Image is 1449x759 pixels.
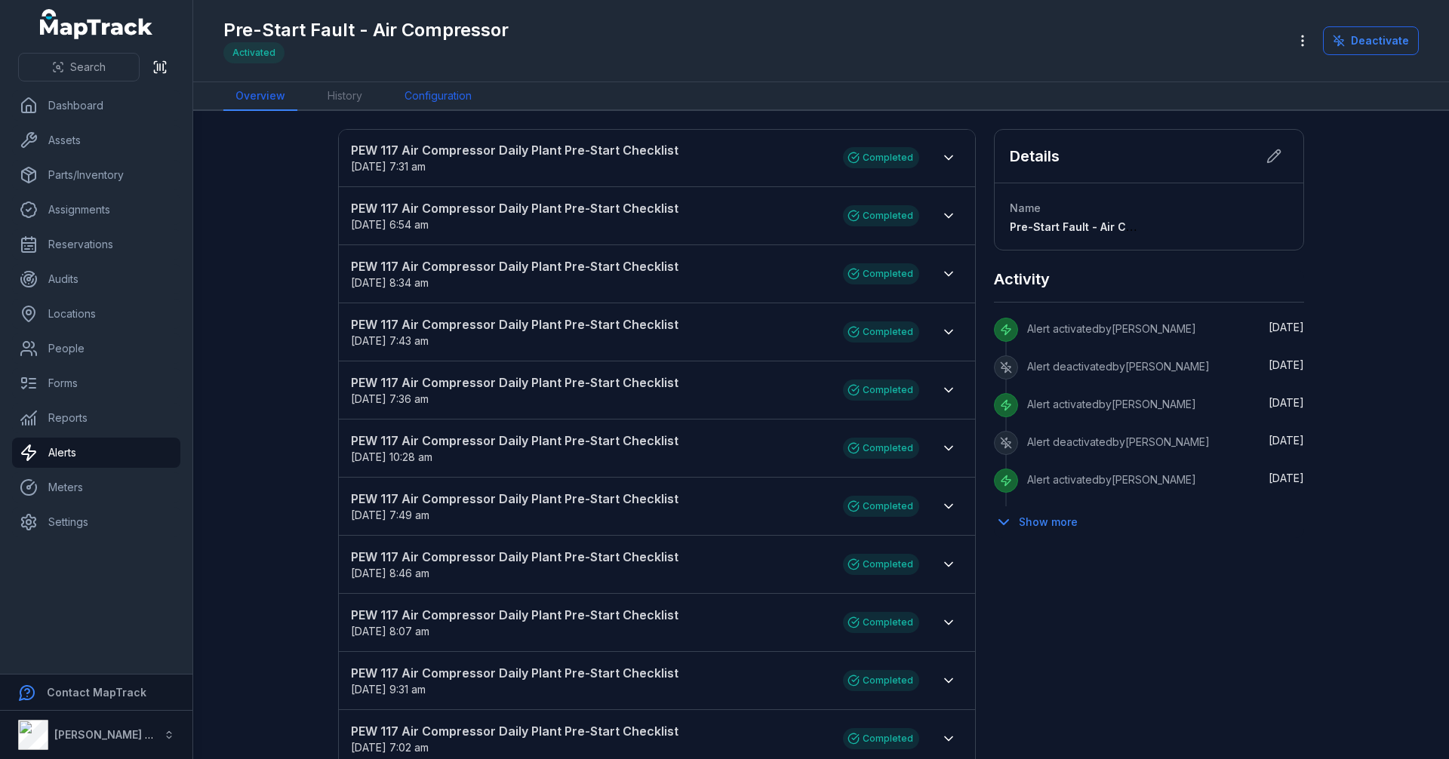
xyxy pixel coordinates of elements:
div: Activated [223,42,285,63]
span: Search [70,60,106,75]
a: PEW 117 Air Compressor Daily Plant Pre-Start Checklist[DATE] 7:36 am [351,373,828,407]
strong: PEW 117 Air Compressor Daily Plant Pre-Start Checklist [351,606,828,624]
time: 10/8/2025, 6:54:02 AM [351,218,429,231]
a: PEW 117 Air Compressor Daily Plant Pre-Start Checklist[DATE] 7:43 am [351,315,828,349]
span: Alert activated by [PERSON_NAME] [1027,322,1196,335]
a: Meters [12,472,180,502]
button: Show more [994,506,1088,538]
span: Name [1010,201,1041,214]
a: Settings [12,507,180,537]
a: MapTrack [40,9,153,39]
span: [DATE] 8:07 am [351,625,429,638]
span: [DATE] 7:02 am [351,741,429,754]
span: [DATE] 7:49 am [351,509,429,521]
span: [DATE] [1269,434,1304,447]
a: Overview [223,82,297,111]
a: Assignments [12,195,180,225]
a: Assets [12,125,180,155]
time: 10/8/2025, 8:44:23 AM [1269,358,1304,371]
div: Completed [843,438,919,459]
span: Alert deactivated by [PERSON_NAME] [1027,360,1210,373]
a: PEW 117 Air Compressor Daily Plant Pre-Start Checklist[DATE] 8:07 am [351,606,828,639]
h2: Activity [994,269,1050,290]
a: Alerts [12,438,180,468]
time: 10/7/2025, 7:36:14 AM [351,392,429,405]
time: 10/8/2025, 8:44:35 AM [1269,321,1304,333]
strong: PEW 117 Air Compressor Daily Plant Pre-Start Checklist [351,548,828,566]
strong: PEW 117 Air Compressor Daily Plant Pre-Start Checklist [351,373,828,392]
a: Forms [12,368,180,398]
a: PEW 117 Air Compressor Daily Plant Pre-Start Checklist[DATE] 8:34 am [351,257,828,290]
span: Pre-Start Fault - Air Compressor [1010,220,1183,233]
a: Audits [12,264,180,294]
strong: PEW 117 Air Compressor Daily Plant Pre-Start Checklist [351,490,828,508]
a: Parts/Inventory [12,160,180,190]
time: 10/3/2025, 7:49:12 AM [351,509,429,521]
span: [DATE] [1269,358,1304,371]
a: PEW 117 Air Compressor Daily Plant Pre-Start Checklist[DATE] 7:02 am [351,722,828,755]
span: [DATE] 8:46 am [351,567,429,579]
strong: Contact MapTrack [47,686,146,699]
span: [DATE] 7:31 am [351,160,426,173]
a: PEW 117 Air Compressor Daily Plant Pre-Start Checklist[DATE] 6:54 am [351,199,828,232]
strong: PEW 117 Air Compressor Daily Plant Pre-Start Checklist [351,141,828,159]
time: 10/3/2025, 10:28:07 AM [351,450,432,463]
strong: PEW 117 Air Compressor Daily Plant Pre-Start Checklist [351,199,828,217]
a: Dashboard [12,91,180,121]
a: People [12,333,180,364]
time: 10/7/2025, 1:43:07 PM [1269,434,1304,447]
span: [DATE] 8:34 am [351,276,429,289]
div: Completed [843,612,919,633]
span: Alert activated by [PERSON_NAME] [1027,398,1196,410]
div: Completed [843,554,919,575]
h1: Pre-Start Fault - Air Compressor [223,18,509,42]
a: Configuration [392,82,484,111]
span: [DATE] 9:31 am [351,683,426,696]
time: 10/7/2025, 1:43:24 PM [1269,396,1304,409]
a: History [315,82,374,111]
strong: PEW 117 Air Compressor Daily Plant Pre-Start Checklist [351,432,828,450]
a: PEW 117 Air Compressor Daily Plant Pre-Start Checklist[DATE] 8:46 am [351,548,828,581]
a: Locations [12,299,180,329]
span: [DATE] 7:43 am [351,334,429,347]
a: PEW 117 Air Compressor Daily Plant Pre-Start Checklist[DATE] 10:28 am [351,432,828,465]
span: Alert activated by [PERSON_NAME] [1027,473,1196,486]
strong: PEW 117 Air Compressor Daily Plant Pre-Start Checklist [351,315,828,333]
div: Completed [843,205,919,226]
span: [DATE] 6:54 am [351,218,429,231]
time: 10/8/2025, 7:31:11 AM [351,160,426,173]
a: Reports [12,403,180,433]
span: [DATE] [1269,472,1304,484]
div: Completed [843,379,919,401]
strong: PEW 117 Air Compressor Daily Plant Pre-Start Checklist [351,722,828,740]
strong: [PERSON_NAME] Group [54,728,178,741]
time: 10/1/2025, 9:31:02 AM [351,683,426,696]
div: Completed [843,263,919,284]
span: Alert deactivated by [PERSON_NAME] [1027,435,1210,448]
div: Completed [843,147,919,168]
time: 10/2/2025, 8:07:21 AM [351,625,429,638]
div: Completed [843,670,919,691]
a: PEW 117 Air Compressor Daily Plant Pre-Start Checklist[DATE] 7:31 am [351,141,828,174]
span: [DATE] [1269,396,1304,409]
time: 10/7/2025, 7:43:57 AM [351,334,429,347]
h2: Details [1010,146,1060,167]
span: [DATE] [1269,321,1304,333]
button: Search [18,53,140,81]
button: Deactivate [1323,26,1419,55]
strong: PEW 117 Air Compressor Daily Plant Pre-Start Checklist [351,257,828,275]
time: 10/2/2025, 8:46:37 AM [351,567,429,579]
div: Completed [843,496,919,517]
time: 5/9/2025, 12:10:24 PM [1269,472,1304,484]
a: Reservations [12,229,180,260]
a: PEW 117 Air Compressor Daily Plant Pre-Start Checklist[DATE] 9:31 am [351,664,828,697]
div: Completed [843,321,919,343]
time: 10/1/2025, 7:02:47 AM [351,741,429,754]
a: PEW 117 Air Compressor Daily Plant Pre-Start Checklist[DATE] 7:49 am [351,490,828,523]
span: [DATE] 7:36 am [351,392,429,405]
div: Completed [843,728,919,749]
span: [DATE] 10:28 am [351,450,432,463]
time: 10/7/2025, 8:34:29 AM [351,276,429,289]
strong: PEW 117 Air Compressor Daily Plant Pre-Start Checklist [351,664,828,682]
